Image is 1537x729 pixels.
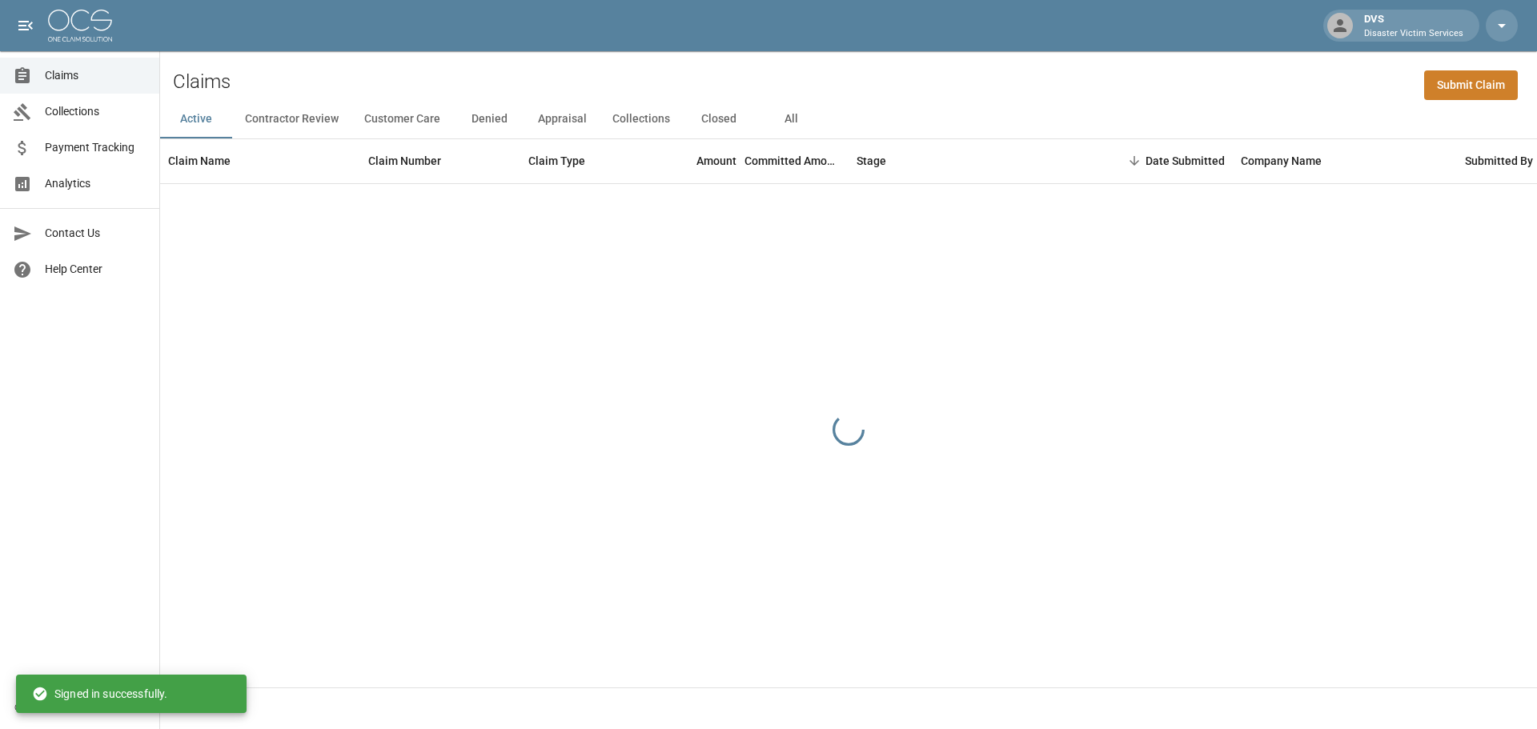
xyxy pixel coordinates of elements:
[160,100,1537,138] div: dynamic tabs
[1465,138,1533,183] div: Submitted By
[849,138,1089,183] div: Stage
[600,100,683,138] button: Collections
[1146,138,1225,183] div: Date Submitted
[14,699,145,715] div: © 2025 One Claim Solution
[48,10,112,42] img: ocs-logo-white-transparent.png
[1233,138,1457,183] div: Company Name
[45,139,146,156] span: Payment Tracking
[10,10,42,42] button: open drawer
[173,70,231,94] h2: Claims
[168,138,231,183] div: Claim Name
[351,100,453,138] button: Customer Care
[640,138,744,183] div: Amount
[1358,11,1470,40] div: DVS
[683,100,755,138] button: Closed
[232,100,351,138] button: Contractor Review
[360,138,520,183] div: Claim Number
[525,100,600,138] button: Appraisal
[368,138,441,183] div: Claim Number
[1123,150,1146,172] button: Sort
[1241,138,1322,183] div: Company Name
[744,138,841,183] div: Committed Amount
[744,138,849,183] div: Committed Amount
[160,138,360,183] div: Claim Name
[755,100,827,138] button: All
[857,138,886,183] div: Stage
[45,103,146,120] span: Collections
[528,138,585,183] div: Claim Type
[1089,138,1233,183] div: Date Submitted
[45,225,146,242] span: Contact Us
[453,100,525,138] button: Denied
[1364,27,1463,41] p: Disaster Victim Services
[45,261,146,278] span: Help Center
[520,138,640,183] div: Claim Type
[696,138,736,183] div: Amount
[45,175,146,192] span: Analytics
[32,679,167,708] div: Signed in successfully.
[1424,70,1518,100] a: Submit Claim
[160,100,232,138] button: Active
[45,67,146,84] span: Claims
